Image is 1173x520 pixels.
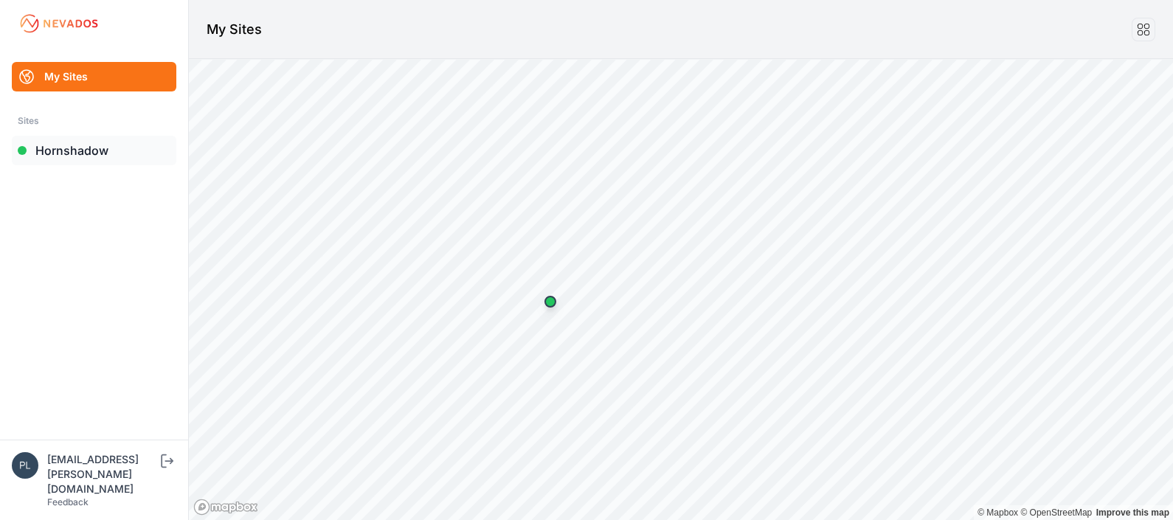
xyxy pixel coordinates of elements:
div: [EMAIL_ADDRESS][PERSON_NAME][DOMAIN_NAME] [47,452,158,496]
div: Sites [18,112,170,130]
a: My Sites [12,62,176,91]
img: Nevados [18,12,100,35]
h1: My Sites [207,19,262,40]
a: Mapbox logo [193,499,258,516]
a: Map feedback [1096,507,1169,518]
a: Hornshadow [12,136,176,165]
img: plsmith@sundt.com [12,452,38,479]
a: OpenStreetMap [1020,507,1092,518]
canvas: Map [189,59,1173,520]
div: Map marker [536,287,565,316]
a: Mapbox [977,507,1018,518]
a: Feedback [47,496,89,507]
